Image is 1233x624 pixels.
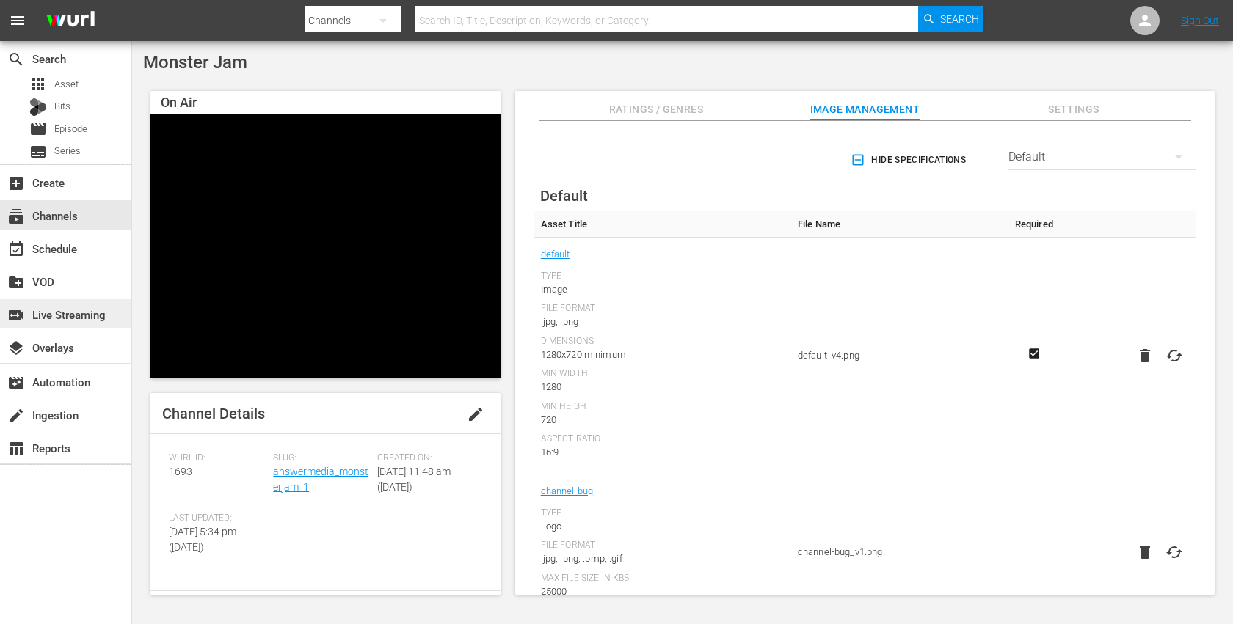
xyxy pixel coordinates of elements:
button: edit [458,397,493,432]
div: 25000 [541,584,783,599]
div: 16:9 [541,445,783,460]
span: Automation [7,374,25,392]
span: Overlays [7,339,25,357]
span: Image Management [810,100,920,119]
a: answermedia_monsterjam_1 [273,466,368,493]
span: VOD [7,274,25,291]
div: File Format [541,303,783,315]
span: Live Streaming [7,307,25,324]
span: Created On: [377,452,474,464]
span: menu [9,12,26,29]
th: Asset Title [534,211,790,238]
div: Type [541,271,783,282]
div: .jpg, .png [541,315,783,329]
th: Required [1007,211,1061,238]
span: Monster Jam [143,52,247,73]
div: 1280 [541,380,783,394]
span: Bits [54,99,70,114]
img: ans4CAIJ8jUAAAAAAAAAAAAAAAAAAAAAAAAgQb4GAAAAAAAAAAAAAAAAAAAAAAAAJMjXAAAAAAAAAAAAAAAAAAAAAAAAgAT5G... [35,4,106,38]
span: Settings [1019,100,1129,119]
div: 1280x720 minimum [541,348,783,362]
span: edit [467,405,484,423]
button: Hide Specifications [848,139,972,180]
span: Slug: [273,452,370,464]
span: Ratings / Genres [601,100,711,119]
svg: Required [1025,347,1043,360]
div: Type [541,507,783,519]
span: Reports [7,440,25,458]
span: Channel Details [162,405,265,422]
td: default_v4.png [790,238,1007,474]
div: .jpg, .png, .bmp, .gif [541,551,783,566]
div: Video Player [150,114,501,378]
a: channel-bug [541,482,594,501]
div: Aspect Ratio [541,433,783,445]
span: [DATE] 11:48 am ([DATE]) [377,466,451,493]
span: Search [940,6,979,32]
span: [DATE] 5:34 pm ([DATE]) [169,526,236,553]
span: Channels [7,208,25,225]
a: default [541,245,570,264]
span: Asset [54,77,79,92]
div: Min Height [541,401,783,413]
a: Sign Out [1181,15,1219,26]
span: Wurl ID: [169,452,266,464]
span: 1693 [169,466,192,477]
div: 720 [541,413,783,427]
div: Default [1008,136,1196,177]
span: Last Updated: [169,513,266,524]
span: Hide Specifications [854,153,966,168]
span: Series [54,144,81,158]
span: Asset [29,76,47,93]
button: Search [918,6,983,32]
div: Image [541,282,783,297]
div: Logo [541,519,783,534]
div: Max File Size In Kbs [541,573,783,584]
span: Episode [54,122,87,136]
span: Create [7,175,25,192]
span: Search [7,51,25,68]
span: Default [540,187,588,205]
div: Min Width [541,368,783,380]
th: File Name [790,211,1007,238]
div: Bits [29,98,47,116]
div: File Format [541,540,783,551]
span: Schedule [7,241,25,258]
span: Episode [29,120,47,138]
div: Dimensions [541,336,783,348]
span: Series [29,143,47,161]
span: Ingestion [7,407,25,425]
span: On Air [161,95,197,110]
